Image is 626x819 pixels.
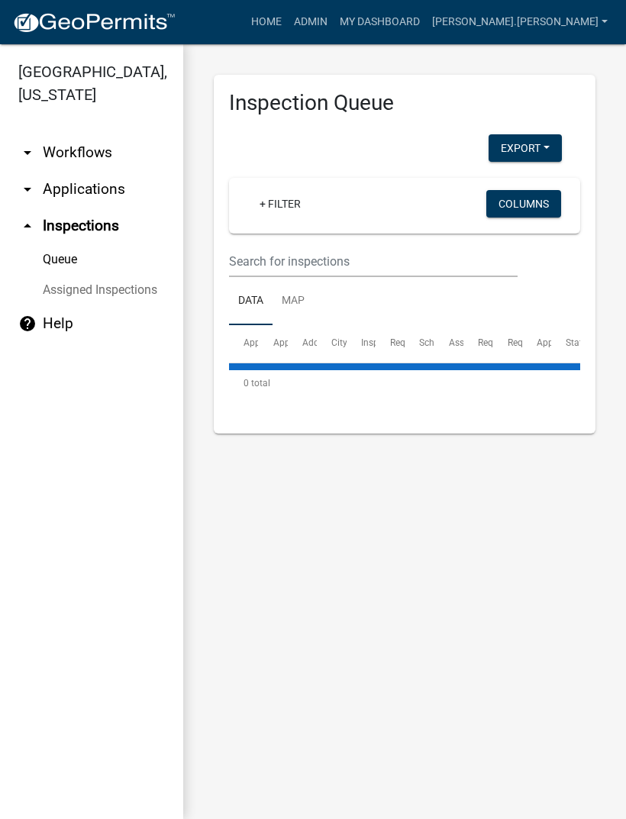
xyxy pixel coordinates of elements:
a: Home [245,8,288,37]
datatable-header-cell: Scheduled Time [405,325,434,362]
span: Status [566,337,592,348]
h3: Inspection Queue [229,90,580,116]
datatable-header-cell: Requestor Name [463,325,492,362]
span: Assigned Inspector [449,337,528,348]
span: Application [244,337,291,348]
datatable-header-cell: City [317,325,346,362]
span: Requestor Name [478,337,547,348]
i: arrow_drop_down [18,180,37,198]
span: Scheduled Time [419,337,485,348]
button: Columns [486,190,561,218]
a: Data [229,277,273,326]
span: City [331,337,347,348]
datatable-header-cell: Status [551,325,580,362]
datatable-header-cell: Application [229,325,258,362]
input: Search for inspections [229,246,518,277]
a: Map [273,277,314,326]
span: Requestor Phone [508,337,578,348]
span: Requested Date [390,337,454,348]
datatable-header-cell: Requestor Phone [492,325,521,362]
i: help [18,314,37,333]
a: Admin [288,8,334,37]
span: Address [302,337,336,348]
div: 0 total [229,364,580,402]
a: My Dashboard [334,8,426,37]
span: Application Type [273,337,343,348]
i: arrow_drop_down [18,143,37,162]
a: + Filter [247,190,313,218]
button: Export [489,134,562,162]
datatable-header-cell: Requested Date [376,325,405,362]
datatable-header-cell: Inspection Type [347,325,376,362]
datatable-header-cell: Application Description [522,325,551,362]
datatable-header-cell: Assigned Inspector [434,325,463,362]
a: [PERSON_NAME].[PERSON_NAME] [426,8,614,37]
datatable-header-cell: Application Type [258,325,287,362]
i: arrow_drop_up [18,217,37,235]
datatable-header-cell: Address [288,325,317,362]
span: Inspection Type [361,337,426,348]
